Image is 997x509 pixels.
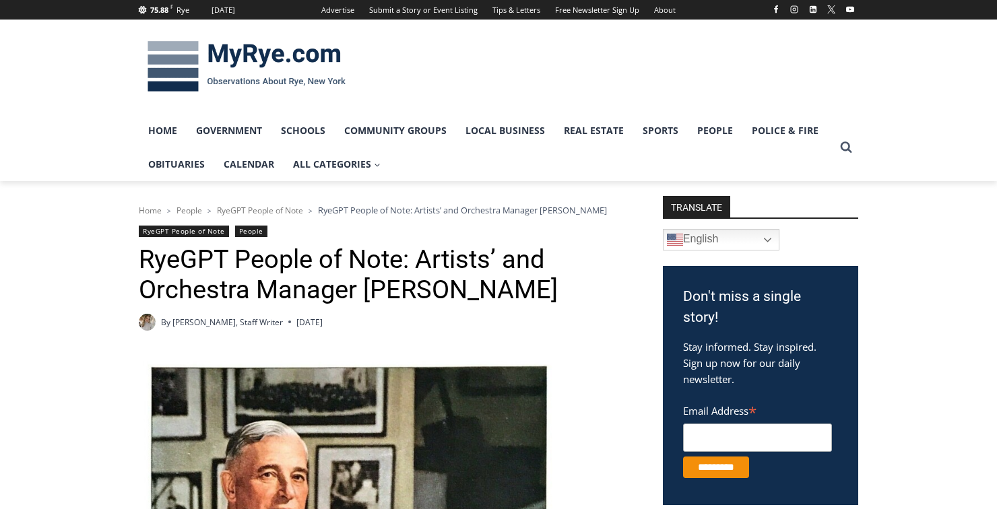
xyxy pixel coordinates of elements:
[633,114,688,147] a: Sports
[805,1,821,18] a: Linkedin
[217,205,303,216] a: RyeGPT People of Note
[207,206,212,215] span: >
[834,135,858,160] button: View Search Form
[554,114,633,147] a: Real Estate
[742,114,828,147] a: Police & Fire
[150,5,168,15] span: 75.88
[139,147,214,181] a: Obituaries
[284,147,390,181] a: All Categories
[170,3,173,10] span: F
[212,4,235,16] div: [DATE]
[667,232,683,248] img: en
[456,114,554,147] a: Local Business
[187,114,271,147] a: Government
[139,114,187,147] a: Home
[683,339,838,387] p: Stay informed. Stay inspired. Sign up now for our daily newsletter.
[139,32,354,102] img: MyRye.com
[139,114,834,182] nav: Primary Navigation
[296,316,323,329] time: [DATE]
[161,316,170,329] span: By
[309,206,313,215] span: >
[235,226,267,237] a: People
[167,206,171,215] span: >
[663,229,779,250] a: English
[176,205,202,216] a: People
[318,204,607,216] span: RyeGPT People of Note: Artists’ and Orchestra Manager [PERSON_NAME]
[139,226,229,237] a: RyeGPT People of Note
[688,114,742,147] a: People
[139,314,156,331] a: Author image
[139,205,162,216] a: Home
[176,4,189,16] div: Rye
[139,203,627,217] nav: Breadcrumbs
[214,147,284,181] a: Calendar
[683,286,838,329] h3: Don't miss a single story!
[271,114,335,147] a: Schools
[823,1,839,18] a: X
[293,157,381,172] span: All Categories
[172,316,283,328] a: [PERSON_NAME], Staff Writer
[842,1,858,18] a: YouTube
[683,397,832,421] label: Email Address
[139,244,627,306] h1: RyeGPT People of Note: Artists’ and Orchestra Manager [PERSON_NAME]
[663,196,730,217] strong: TRANSLATE
[335,114,456,147] a: Community Groups
[768,1,784,18] a: Facebook
[786,1,802,18] a: Instagram
[139,314,156,331] img: (PHOTO: MyRye.com Summer 2023 intern Beatrice Larzul.)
